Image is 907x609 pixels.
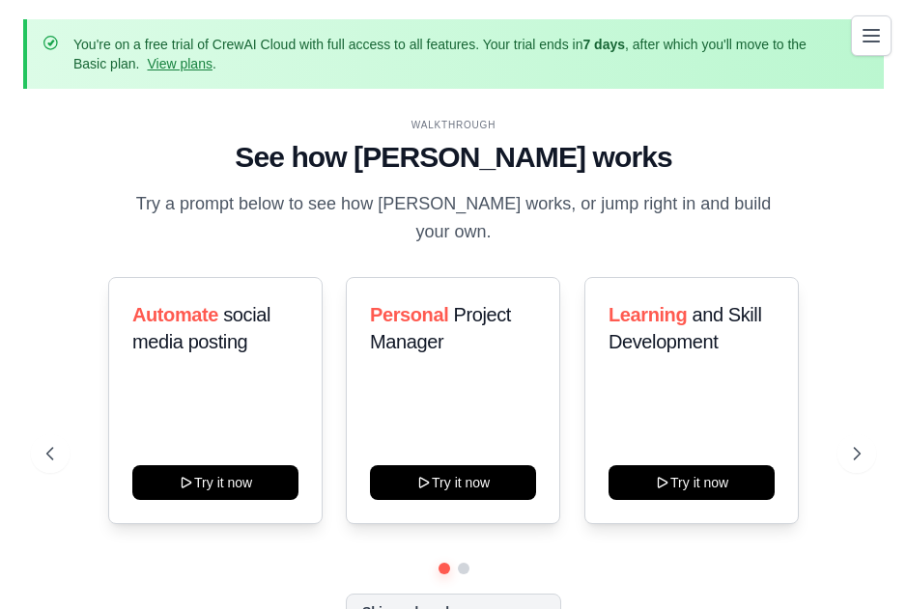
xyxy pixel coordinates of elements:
[810,516,907,609] iframe: Chat Widget
[132,465,298,500] button: Try it now
[129,190,779,247] p: Try a prompt below to see how [PERSON_NAME] works, or jump right in and build your own.
[370,304,448,325] span: Personal
[370,465,536,500] button: Try it now
[73,35,837,73] p: You're on a free trial of CrewAI Cloud with full access to all features. Your trial ends in , aft...
[132,304,218,325] span: Automate
[609,465,775,500] button: Try it now
[582,37,625,52] strong: 7 days
[147,56,212,71] a: View plans
[46,140,861,175] h1: See how [PERSON_NAME] works
[46,118,861,132] div: WALKTHROUGH
[609,304,761,352] span: and Skill Development
[851,15,892,56] button: Toggle navigation
[609,304,687,325] span: Learning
